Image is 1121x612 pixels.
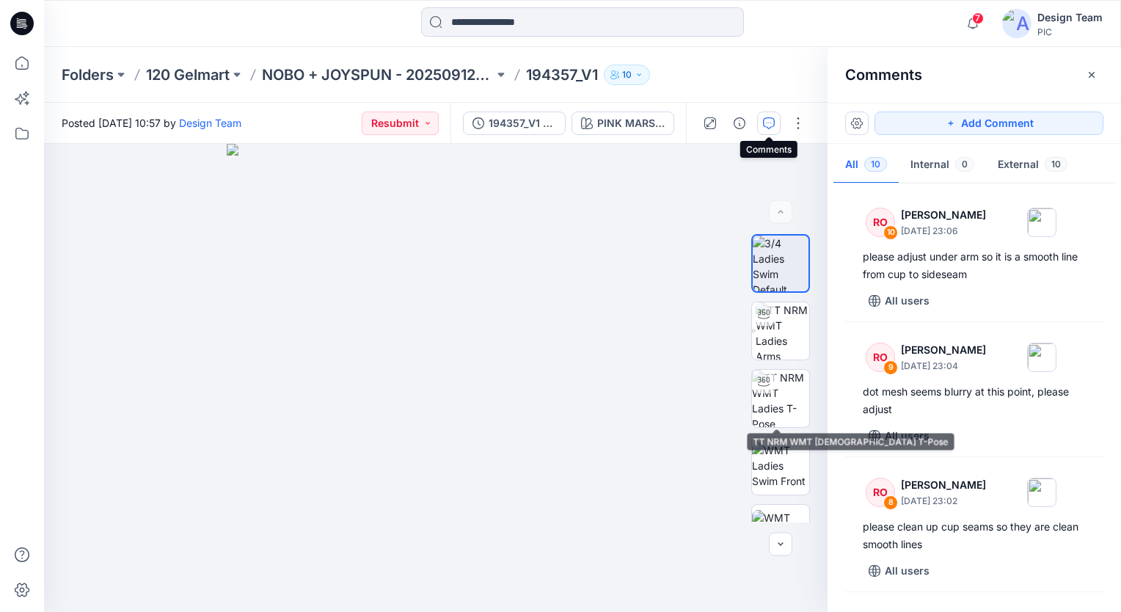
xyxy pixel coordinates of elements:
[572,112,674,135] button: PINK MARSHMALLOW
[62,65,114,85] a: Folders
[62,115,241,131] span: Posted [DATE] 10:57 by
[885,292,930,310] p: All users
[885,562,930,580] p: All users
[955,157,974,172] span: 0
[262,65,494,85] a: NOBO + JOYSPUN - 20250912_120_GC
[833,147,899,184] button: All
[901,224,986,238] p: [DATE] 23:06
[752,510,809,556] img: WMT Ladies Swim Back
[866,208,895,237] div: RO
[866,343,895,372] div: RO
[179,117,241,129] a: Design Team
[463,112,566,135] button: 194357_V1 new
[901,341,986,359] p: [PERSON_NAME]
[1037,26,1103,37] div: PIC
[753,236,808,291] img: 3/4 Ladies Swim Default
[227,144,645,612] img: eyJhbGciOiJIUzI1NiIsImtpZCI6IjAiLCJzbHQiOiJzZXMiLCJ0eXAiOiJKV1QifQ.eyJkYXRhIjp7InR5cGUiOiJzdG9yYW...
[1002,9,1031,38] img: avatar
[972,12,984,24] span: 7
[885,427,930,445] p: All users
[986,147,1079,184] button: External
[756,302,809,360] img: TT NRM WMT Ladies Arms Down
[597,115,665,131] div: PINK MARSHMALLOW
[863,518,1086,553] div: please clean up cup seams so they are clean smooth lines
[864,157,887,172] span: 10
[883,495,898,510] div: 8
[604,65,650,85] button: 10
[863,559,935,583] button: All users
[752,370,809,427] img: TT NRM WMT Ladies T-Pose
[883,360,898,375] div: 9
[874,112,1103,135] button: Add Comment
[1045,157,1067,172] span: 10
[883,225,898,240] div: 10
[752,442,809,489] img: WMT Ladies Swim Front
[901,476,986,494] p: [PERSON_NAME]
[899,147,986,184] button: Internal
[728,112,751,135] button: Details
[526,65,598,85] p: 194357_V1
[863,383,1086,418] div: dot mesh seems blurry at this point, please adjust
[622,67,632,83] p: 10
[863,424,935,448] button: All users
[901,359,986,374] p: [DATE] 23:04
[863,289,935,313] button: All users
[489,115,556,131] div: 194357_V1 new
[146,65,230,85] a: 120 Gelmart
[1037,9,1103,26] div: Design Team
[901,206,986,224] p: [PERSON_NAME]
[901,494,986,509] p: [DATE] 23:02
[866,478,895,507] div: RO
[845,66,922,84] h2: Comments
[863,248,1086,283] div: please adjust under arm so it is a smooth line from cup to sideseam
